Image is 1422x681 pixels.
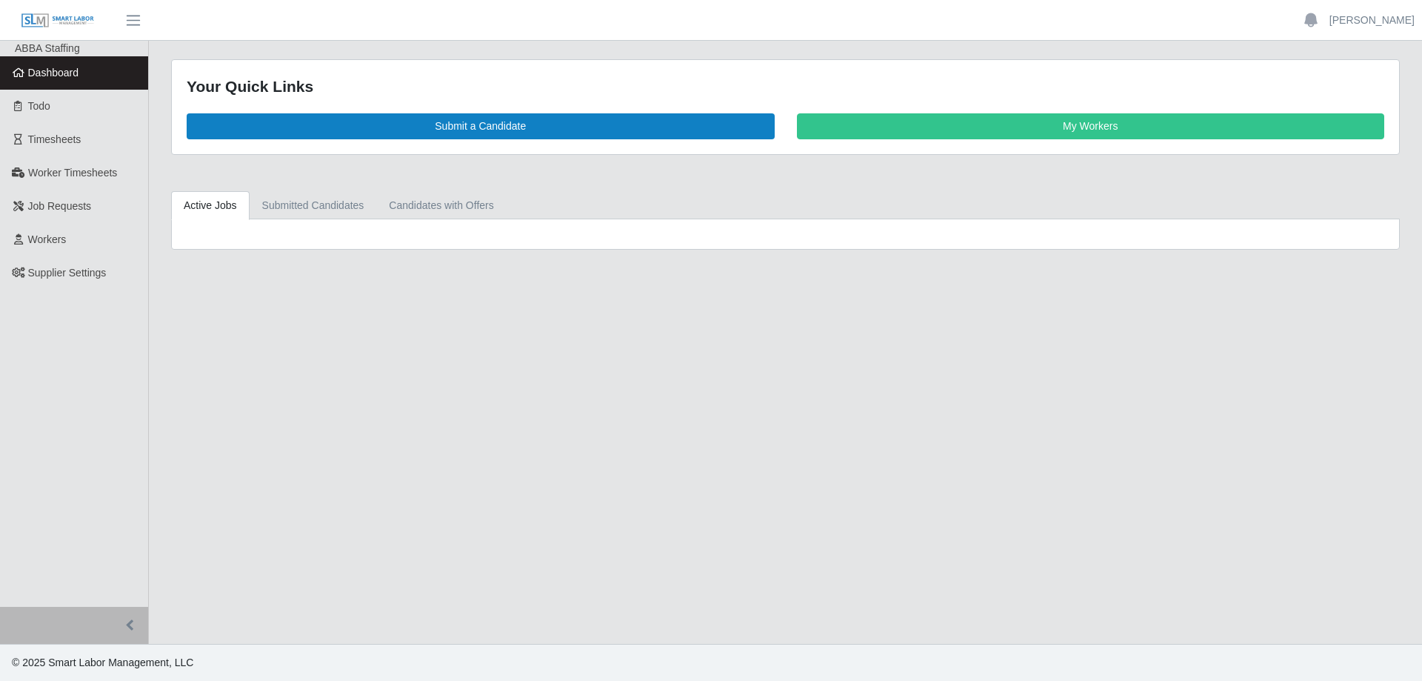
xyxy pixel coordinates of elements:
span: Supplier Settings [28,267,107,279]
span: Workers [28,233,67,245]
span: Timesheets [28,133,81,145]
a: Submit a Candidate [187,113,775,139]
img: SLM Logo [21,13,95,29]
a: Active Jobs [171,191,250,220]
span: Dashboard [28,67,79,79]
a: Submitted Candidates [250,191,377,220]
a: [PERSON_NAME] [1329,13,1415,28]
div: Your Quick Links [187,75,1384,99]
span: Worker Timesheets [28,167,117,179]
a: My Workers [797,113,1385,139]
span: ABBA Staffing [15,42,80,54]
a: Candidates with Offers [376,191,506,220]
span: © 2025 Smart Labor Management, LLC [12,657,193,668]
span: Job Requests [28,200,92,212]
span: Todo [28,100,50,112]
